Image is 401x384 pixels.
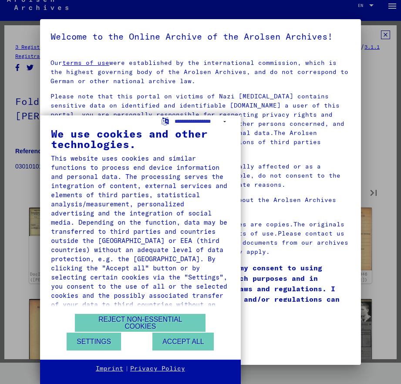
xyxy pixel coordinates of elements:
button: Reject non-essential cookies [75,314,206,332]
button: Settings [67,333,121,350]
div: This website uses cookies and similar functions to process end device information and personal da... [51,154,230,318]
div: We use cookies and other technologies. [51,128,230,149]
a: Privacy Policy [130,364,185,373]
a: Imprint [96,364,123,373]
button: Accept all [152,333,214,350]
